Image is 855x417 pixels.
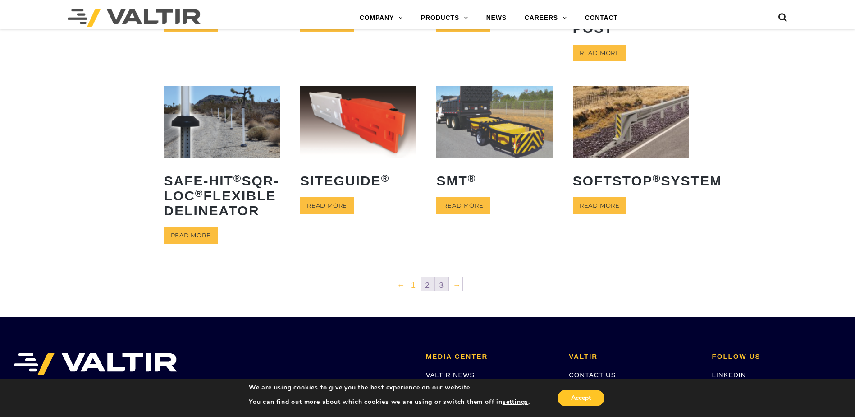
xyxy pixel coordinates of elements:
sup: ® [653,173,661,184]
h2: MEDIA CENTER [426,353,555,361]
sup: ® [233,173,242,184]
a: CONTACT US [569,371,616,379]
a: → [449,277,462,291]
h2: Safe-Hit SQR-LOC Flexible Delineator [164,167,280,225]
a: Read more about “SoftStop® System” [573,197,626,214]
a: CONTACT [576,9,627,27]
a: Read more about “Safe-Hit® Delineator Post” [573,45,626,61]
p: You can find out more about which cookies we are using or switch them off in . [249,398,530,406]
button: settings [503,398,528,406]
a: Safe-Hit®SQR-LOC®Flexible Delineator [164,86,280,225]
p: We are using cookies to give you the best experience on our website. [249,384,530,392]
h2: FOLLOW US [712,353,841,361]
a: COMPANY [351,9,412,27]
img: VALTIR [14,353,177,375]
a: SoftStop®System [573,86,689,195]
img: SoftStop System End Terminal [573,86,689,158]
a: VALTIR NEWS [426,371,475,379]
img: Valtir [68,9,201,27]
h2: SiteGuide [300,167,416,195]
a: SiteGuide® [300,86,416,195]
h2: SoftStop System [573,167,689,195]
sup: ® [195,188,204,199]
a: SMT® [436,86,553,195]
a: Read more about “SMT®” [436,197,490,214]
span: 2 [421,277,434,291]
a: ← [393,277,407,291]
a: Read more about “SiteGuide®” [300,197,354,214]
a: NEWS [477,9,516,27]
sup: ® [468,173,476,184]
a: Read more about “Safe-Hit® SQR-LOC® Flexible Delineator” [164,227,218,244]
sup: ® [381,173,390,184]
a: 1 [407,277,421,291]
h2: VALTIR [569,353,698,361]
a: LINKEDIN [712,371,746,379]
h2: SMT [436,167,553,195]
a: PRODUCTS [412,9,477,27]
nav: Product Pagination [164,276,691,294]
a: 3 [435,277,448,291]
a: CAREERS [516,9,576,27]
button: Accept [558,390,604,406]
